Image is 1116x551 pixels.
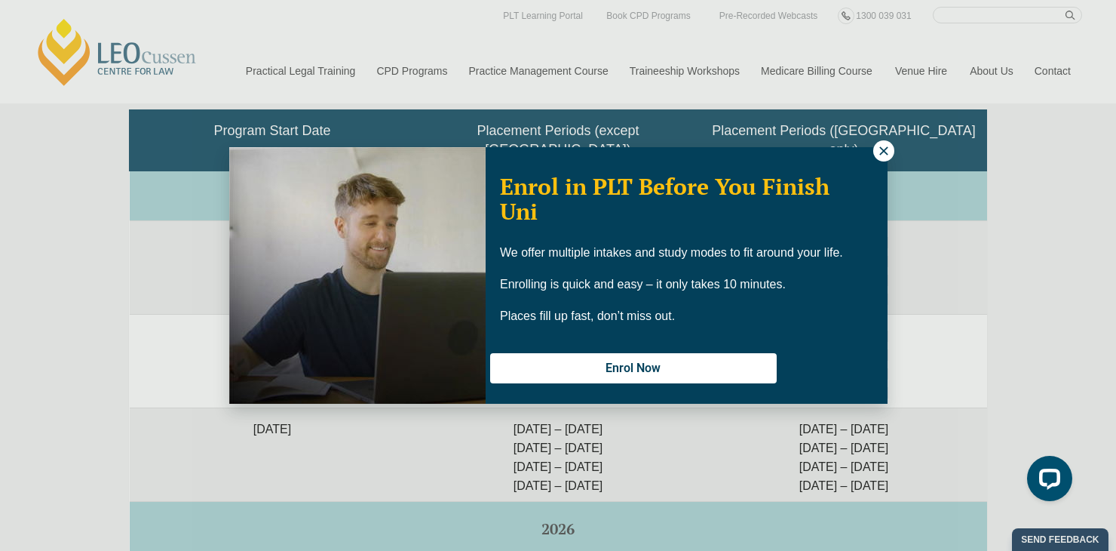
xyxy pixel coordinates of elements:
button: Close [873,140,894,162]
span: Places fill up fast, don’t miss out. [500,309,675,322]
span: We offer multiple intakes and study modes to fit around your life. [500,246,843,259]
iframe: LiveChat chat widget [1015,450,1078,513]
button: Enrol Now [490,353,777,383]
img: Woman in yellow blouse holding folders looking to the right and smiling [229,147,486,404]
span: Enrolling is quick and easy – it only takes 10 minutes. [500,278,786,291]
span: Enrol in PLT Before You Finish Uni [500,171,829,226]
